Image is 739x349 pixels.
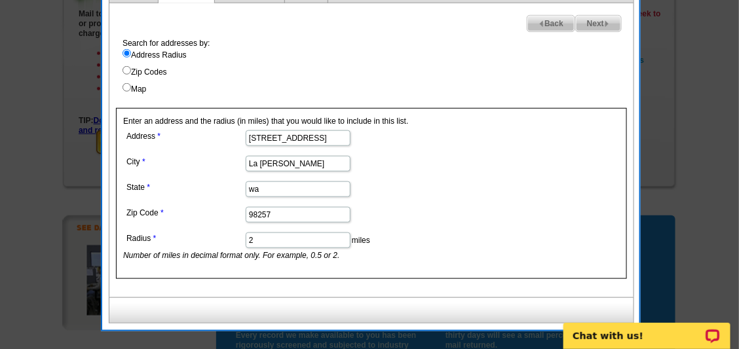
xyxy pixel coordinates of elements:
iframe: LiveChat chat widget [555,308,739,349]
input: Map [123,83,131,92]
span: Back [527,16,575,31]
a: Back [527,15,575,32]
a: Next [575,15,622,32]
i: Number of miles in decimal format only. For example, 0.5 or 2. [123,251,340,260]
label: City [126,156,244,168]
input: Zip Codes [123,66,131,75]
label: Radius [126,232,244,244]
div: Enter an address and the radius (in miles) that you would like to include in this list. [116,108,627,279]
label: Zip Code [126,207,244,219]
div: Search for addresses by: [116,37,634,95]
label: State [126,181,244,193]
label: Map [123,83,634,95]
label: Zip Codes [123,66,634,78]
img: button-prev-arrow-gray.png [539,21,544,27]
label: Address Radius [123,49,634,61]
img: button-next-arrow-gray.png [604,21,610,27]
label: Address [126,130,244,142]
dd: miles [123,229,472,261]
input: Address Radius [123,49,131,58]
span: Next [576,16,621,31]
